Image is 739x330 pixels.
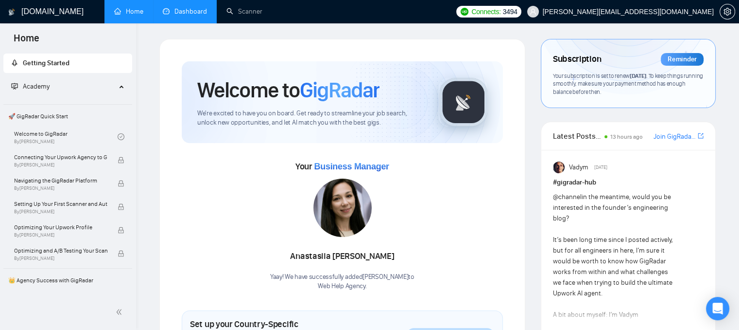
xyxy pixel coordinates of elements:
[4,271,131,290] span: 👑 Agency Success with GigRadar
[118,250,124,257] span: lock
[270,282,414,291] p: Web Help Agency .
[116,307,125,317] span: double-left
[197,109,423,128] span: We're excited to have you on board. Get ready to streamline your job search, unlock new opportuni...
[653,131,696,142] a: Join GigRadar Slack Community
[661,53,704,66] div: Reminder
[11,82,50,91] span: Academy
[14,126,118,147] a: Welcome to GigRadarBy[PERSON_NAME]
[553,51,601,68] span: Subscription
[8,4,15,20] img: logo
[23,82,50,91] span: Academy
[610,133,643,140] span: 13 hours ago
[114,7,143,16] a: homeHome
[698,132,704,140] span: export
[698,131,704,141] a: export
[6,31,47,52] span: Home
[14,152,107,162] span: Connecting Your Upwork Agency to GigRadar
[23,59,69,67] span: Getting Started
[553,162,565,173] img: Vadym
[118,133,124,140] span: check-circle
[553,193,582,201] span: @channel
[439,78,488,127] img: gigradar-logo.png
[118,227,124,234] span: lock
[553,130,602,142] span: Latest Posts from the GigRadar Community
[720,8,735,16] a: setting
[295,161,389,172] span: Your
[14,185,107,191] span: By [PERSON_NAME]
[14,256,107,261] span: By [PERSON_NAME]
[14,209,107,215] span: By [PERSON_NAME]
[706,297,729,320] div: Open Intercom Messenger
[14,162,107,168] span: By [PERSON_NAME]
[3,54,132,73] li: Getting Started
[461,8,468,16] img: upwork-logo.png
[594,163,607,172] span: [DATE]
[14,290,118,312] a: 1️⃣ Start Here
[720,4,735,19] button: setting
[503,6,517,17] span: 3494
[14,199,107,209] span: Setting Up Your First Scanner and Auto-Bidder
[313,179,372,237] img: 1706116703718-multi-26.jpg
[300,77,379,103] span: GigRadar
[630,72,646,79] span: [DATE]
[11,83,18,90] span: fund-projection-screen
[14,232,107,238] span: By [PERSON_NAME]
[4,107,131,126] span: 🚀 GigRadar Quick Start
[14,222,107,232] span: Optimizing Your Upwork Profile
[14,176,107,185] span: Navigating the GigRadar Platform
[568,162,588,173] span: Vadym
[163,7,207,16] a: dashboardDashboard
[553,72,703,95] span: Your subscription is set to renew . To keep things running smoothly, make sure your payment metho...
[118,157,124,164] span: lock
[270,273,414,291] div: Yaay! We have successfully added [PERSON_NAME] to
[118,180,124,187] span: lock
[553,177,704,188] h1: # gigradar-hub
[197,77,379,103] h1: Welcome to
[471,6,500,17] span: Connects:
[14,246,107,256] span: Optimizing and A/B Testing Your Scanner for Better Results
[11,59,18,66] span: rocket
[270,248,414,265] div: Anastasiia [PERSON_NAME]
[314,162,389,171] span: Business Manager
[530,8,536,15] span: user
[226,7,262,16] a: searchScanner
[118,203,124,210] span: lock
